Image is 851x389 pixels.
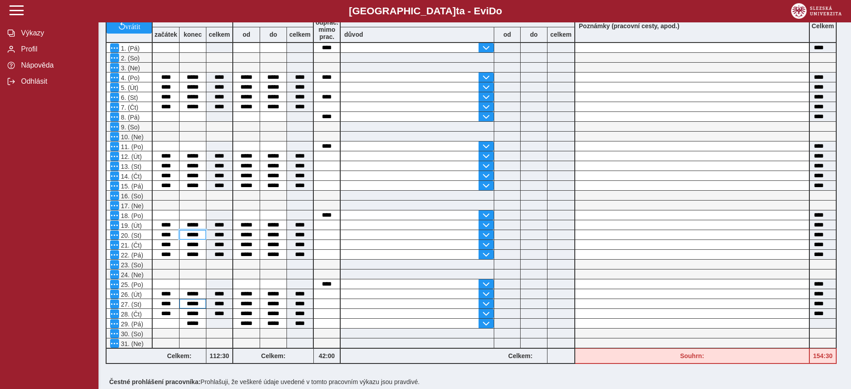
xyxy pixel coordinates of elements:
div: Fond pracovní doby (168 h) a součet hodin (154:30 h) se neshodují! [810,348,837,364]
span: 9. (So) [119,124,140,131]
button: Menu [110,221,119,230]
button: Menu [110,103,119,111]
button: Menu [110,142,119,151]
b: 112:30 [206,352,232,359]
b: důvod [344,31,363,38]
span: 15. (Pá) [119,183,143,190]
button: Menu [110,329,119,338]
span: Nápověda [18,61,91,69]
span: 25. (Po) [119,281,143,288]
button: Menu [110,201,119,210]
button: Menu [110,93,119,102]
button: Menu [110,299,119,308]
button: Menu [110,309,119,318]
span: 14. (Čt) [119,173,142,180]
button: Menu [110,171,119,180]
div: Fond pracovní doby (168 h) a součet hodin (154:30 h) se neshodují! [575,348,810,364]
span: 7. (Čt) [119,104,138,111]
b: 154:30 [810,352,836,359]
span: 22. (Pá) [119,252,143,259]
span: o [496,5,502,17]
button: Menu [110,290,119,299]
b: 42:00 [314,352,340,359]
span: 10. (Ne) [119,133,144,141]
span: 28. (Čt) [119,311,142,318]
b: [GEOGRAPHIC_DATA] a - Evi [27,5,824,17]
button: Menu [110,112,119,121]
b: Celkem [812,22,834,30]
b: celkem [547,31,574,38]
span: 29. (Pá) [119,321,143,328]
button: Menu [110,270,119,279]
span: 1. (Pá) [119,45,140,52]
span: 18. (Po) [119,212,143,219]
b: do [260,31,287,38]
b: začátek [153,31,179,38]
span: 19. (Út) [119,222,142,229]
button: Menu [110,319,119,328]
span: vrátit [125,22,141,30]
button: Menu [110,162,119,171]
b: Celkem: [153,352,206,359]
span: 3. (Ne) [119,64,140,72]
button: Menu [110,83,119,92]
b: celkem [206,31,232,38]
b: do [521,31,547,38]
span: Výkazy [18,29,91,37]
b: od [233,31,260,38]
button: Menu [110,43,119,52]
button: Menu [110,181,119,190]
span: 23. (So) [119,261,143,269]
span: 4. (Po) [119,74,140,81]
span: 17. (Ne) [119,202,144,209]
span: 13. (St) [119,163,141,170]
button: Menu [110,211,119,220]
b: celkem [287,31,313,38]
b: od [494,31,520,38]
button: Menu [110,231,119,239]
span: 12. (Út) [119,153,142,160]
span: 26. (Út) [119,291,142,298]
span: D [489,5,496,17]
span: 24. (Ne) [119,271,144,278]
button: Menu [110,63,119,72]
span: 21. (Čt) [119,242,142,249]
img: logo_web_su.png [791,3,842,19]
button: Menu [110,53,119,62]
span: 30. (So) [119,330,143,338]
span: 16. (So) [119,192,143,200]
span: 20. (St) [119,232,141,239]
button: vrátit [107,18,152,34]
div: Prohlašuji, že veškeré údaje uvedené v tomto pracovním výkazu jsou pravdivé. [106,375,844,389]
button: Menu [110,240,119,249]
b: Čestné prohlášení pracovníka: [109,378,201,385]
span: 8. (Pá) [119,114,140,121]
b: Celkem: [494,352,547,359]
span: 6. (St) [119,94,138,101]
span: 31. (Ne) [119,340,144,347]
button: Menu [110,73,119,82]
span: 27. (St) [119,301,141,308]
span: Profil [18,45,91,53]
b: Poznámky (pracovní cesty, apod.) [575,22,683,30]
b: Souhrn: [680,352,704,359]
button: Menu [110,250,119,259]
button: Menu [110,122,119,131]
button: Menu [110,280,119,289]
button: Menu [110,339,119,348]
b: Doba odprac. mimo prac. [316,12,338,40]
span: t [456,5,459,17]
button: Menu [110,260,119,269]
span: 2. (So) [119,55,140,62]
span: 11. (Po) [119,143,143,150]
b: konec [180,31,206,38]
button: Menu [110,191,119,200]
b: Celkem: [233,352,313,359]
span: 5. (Út) [119,84,138,91]
button: Menu [110,152,119,161]
span: Odhlásit [18,77,91,85]
button: Menu [110,132,119,141]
